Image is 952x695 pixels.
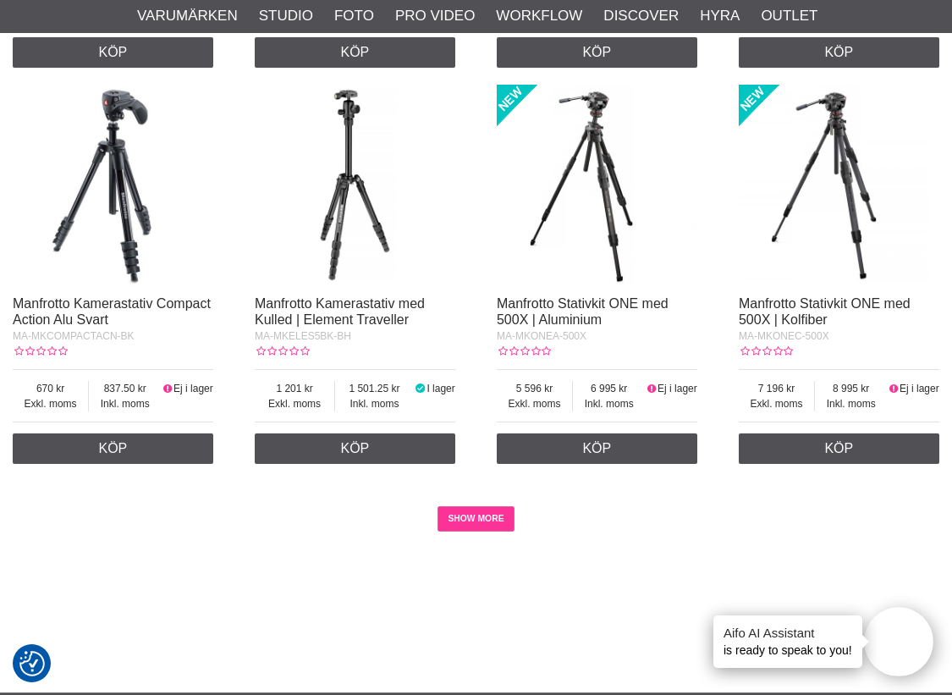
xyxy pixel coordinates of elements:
[19,648,45,679] button: Samtyckesinställningar
[900,383,939,394] span: Ej i lager
[335,381,413,396] span: 1 501.25
[497,330,586,342] span: MA-MKONEA-500X
[573,381,645,396] span: 6 995
[255,433,455,464] a: Köp
[13,381,88,396] span: 670
[19,651,45,676] img: Revisit consent button
[89,381,161,396] span: 837.50
[497,396,572,411] span: Exkl. moms
[255,396,334,411] span: Exkl. moms
[13,330,135,342] span: MA-MKCOMPACTACN-BK
[414,383,427,394] i: I lager
[437,506,515,532] a: SHOW MORE
[13,433,213,464] a: Köp
[713,615,862,668] div: is ready to speak to you!
[724,624,852,642] h4: Aifo AI Assistant
[497,433,697,464] a: Köp
[739,296,911,327] a: Manfrotto Stativkit ONE med 500X | Kolfiber
[13,85,213,285] img: Manfrotto Kamerastativ Compact Action Alu Svart
[739,344,793,359] div: Kundbetyg: 0
[497,381,572,396] span: 5 596
[761,5,817,27] a: Outlet
[255,344,309,359] div: Kundbetyg: 0
[658,383,697,394] span: Ej i lager
[739,37,939,68] a: Köp
[173,383,213,394] span: Ej i lager
[334,5,374,27] a: Foto
[815,396,887,411] span: Inkl. moms
[645,383,658,394] i: Ej i lager
[573,396,645,411] span: Inkl. moms
[426,383,454,394] span: I lager
[815,381,887,396] span: 8 995
[603,5,679,27] a: Discover
[497,37,697,68] a: Köp
[255,296,425,327] a: Manfrotto Kamerastativ med Kulled | Element Traveller
[89,396,161,411] span: Inkl. moms
[887,383,900,394] i: Ej i lager
[13,296,211,327] a: Manfrotto Kamerastativ Compact Action Alu Svart
[395,5,475,27] a: Pro Video
[13,396,88,411] span: Exkl. moms
[255,381,334,396] span: 1 201
[739,433,939,464] a: Köp
[255,85,455,285] img: Manfrotto Kamerastativ med Kulled | Element Traveller
[137,5,238,27] a: Varumärken
[13,344,67,359] div: Kundbetyg: 0
[335,396,413,411] span: Inkl. moms
[161,383,173,394] i: Ej i lager
[739,330,829,342] span: MA-MKONEC-500X
[13,37,213,68] a: Köp
[739,381,814,396] span: 7 196
[739,85,939,285] img: Manfrotto Stativkit ONE med 500X | Kolfiber
[259,5,313,27] a: Studio
[497,85,697,285] img: Manfrotto Stativkit ONE med 500X | Aluminium
[700,5,740,27] a: Hyra
[497,344,551,359] div: Kundbetyg: 0
[497,296,669,327] a: Manfrotto Stativkit ONE med 500X | Aluminium
[496,5,582,27] a: Workflow
[739,396,814,411] span: Exkl. moms
[255,330,351,342] span: MA-MKELES5BK-BH
[255,37,455,68] a: Köp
